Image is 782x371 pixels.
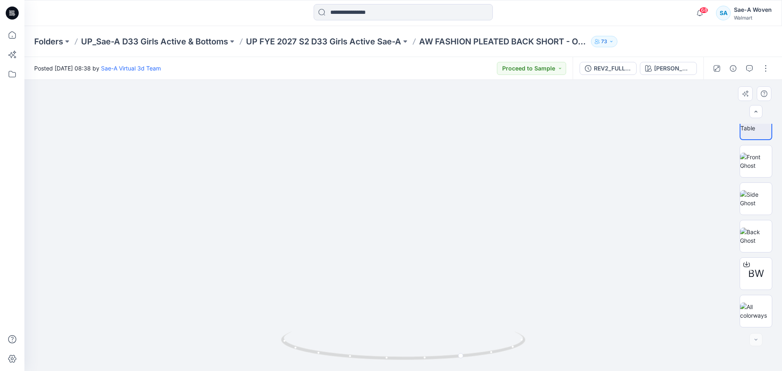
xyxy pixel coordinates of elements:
button: REV2_FULL COLORWAYS [580,62,637,75]
img: Front Ghost [740,153,772,170]
div: REV2_FULL COLORWAYS [594,64,631,73]
a: UP FYE 2027 S2 D33 Girls Active Sae-A [246,36,401,47]
span: BW [748,266,764,281]
div: Sae-A Woven [734,5,772,15]
img: Back Ghost [740,228,772,245]
a: Sae-A Virtual 3d Team [101,65,161,72]
img: Turn Table [740,115,771,132]
button: [PERSON_NAME] [640,62,697,75]
a: UP_Sae-A D33 Girls Active & Bottoms [81,36,228,47]
span: Posted [DATE] 08:38 by [34,64,161,72]
button: Details [727,62,740,75]
div: SA [716,6,731,20]
p: AW FASHION PLEATED BACK SHORT - OPT2 [419,36,588,47]
button: 73 [591,36,617,47]
div: Walmart [734,15,772,21]
a: Folders [34,36,63,47]
img: Side Ghost [740,190,772,207]
img: All colorways [740,303,772,320]
div: [PERSON_NAME] [654,64,692,73]
p: 73 [601,37,607,46]
span: 68 [699,7,708,13]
